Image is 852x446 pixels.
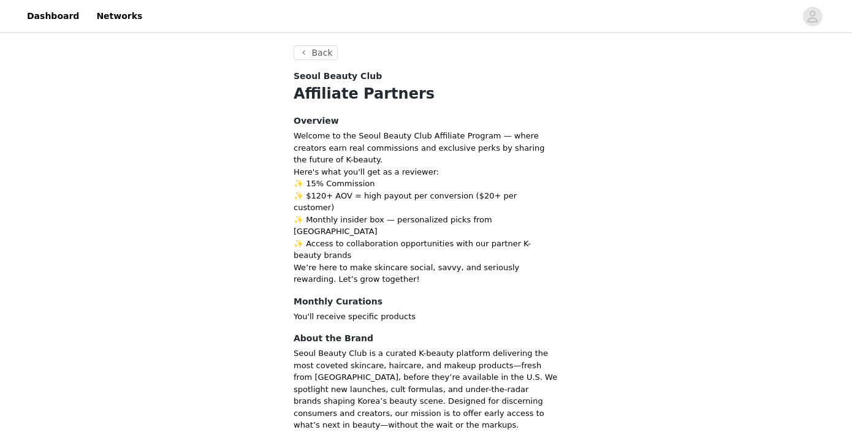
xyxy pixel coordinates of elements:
[294,347,558,431] p: Seoul Beauty Club is a curated K-beauty platform delivering the most coveted skincare, haircare, ...
[294,70,382,83] span: Seoul Beauty Club
[294,45,338,60] button: Back
[20,2,86,30] a: Dashboard
[294,83,558,105] h1: Affiliate Partners
[294,311,558,323] p: You'll receive specific products
[807,7,818,26] div: avatar
[294,166,558,262] p: Here's what you'll get as a reviewer: ✨ 15% Commission ✨ $120+ AOV = high payout per conversion (...
[294,115,558,127] h4: Overview
[294,262,558,285] p: We’re here to make skincare social, savvy, and seriously rewarding. Let’s grow together!
[294,295,558,308] h4: Monthly Curations
[89,2,150,30] a: Networks
[294,130,558,166] p: Welcome to the Seoul Beauty Club Affiliate Program — where creators earn real commissions and exc...
[294,332,558,345] h4: About the Brand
